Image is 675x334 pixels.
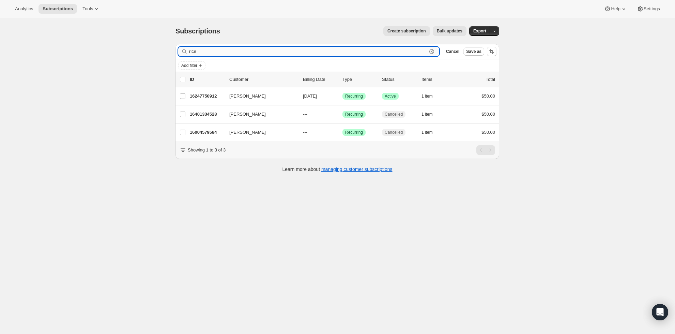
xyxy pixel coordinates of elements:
[11,4,37,14] button: Analytics
[463,47,484,56] button: Save as
[345,130,363,135] span: Recurring
[190,129,224,136] p: 16004579584
[321,166,393,172] a: managing customer subscriptions
[303,112,307,117] span: ---
[446,49,459,54] span: Cancel
[303,93,317,99] span: [DATE]
[487,47,496,56] button: Sort the results
[190,93,224,100] p: 16247750912
[78,4,104,14] button: Tools
[229,129,266,136] span: [PERSON_NAME]
[225,127,293,138] button: [PERSON_NAME]
[387,28,426,34] span: Create subscription
[43,6,73,12] span: Subscriptions
[181,63,197,68] span: Add filter
[342,76,377,83] div: Type
[421,130,433,135] span: 1 item
[481,93,495,99] span: $50.00
[190,91,495,101] div: 16247750912[PERSON_NAME][DATE]SuccessRecurringSuccessActive1 item$50.00
[15,6,33,12] span: Analytics
[282,166,393,173] p: Learn more about
[443,47,462,56] button: Cancel
[421,76,456,83] div: Items
[433,26,466,36] button: Bulk updates
[466,49,481,54] span: Save as
[190,76,495,83] div: IDCustomerBilling DateTypeStatusItemsTotal
[611,6,620,12] span: Help
[469,26,490,36] button: Export
[225,109,293,120] button: [PERSON_NAME]
[421,91,440,101] button: 1 item
[428,48,435,55] button: Clear
[190,128,495,137] div: 16004579584[PERSON_NAME]---SuccessRecurringCancelled1 item$50.00
[437,28,462,34] span: Bulk updates
[229,76,297,83] p: Customer
[476,145,495,155] nav: Pagination
[39,4,77,14] button: Subscriptions
[486,76,495,83] p: Total
[633,4,664,14] button: Settings
[178,61,205,70] button: Add filter
[345,93,363,99] span: Recurring
[600,4,631,14] button: Help
[385,93,396,99] span: Active
[303,130,307,135] span: ---
[229,93,266,100] span: [PERSON_NAME]
[190,110,495,119] div: 16401334528[PERSON_NAME]---SuccessRecurringCancelled1 item$50.00
[421,128,440,137] button: 1 item
[82,6,93,12] span: Tools
[481,112,495,117] span: $50.00
[303,76,337,83] p: Billing Date
[383,26,430,36] button: Create subscription
[421,112,433,117] span: 1 item
[229,111,266,118] span: [PERSON_NAME]
[385,130,403,135] span: Cancelled
[189,47,427,56] input: Filter subscribers
[652,304,668,320] div: Open Intercom Messenger
[190,76,224,83] p: ID
[481,130,495,135] span: $50.00
[345,112,363,117] span: Recurring
[190,111,224,118] p: 16401334528
[385,112,403,117] span: Cancelled
[188,147,226,154] p: Showing 1 to 3 of 3
[473,28,486,34] span: Export
[644,6,660,12] span: Settings
[421,93,433,99] span: 1 item
[225,91,293,102] button: [PERSON_NAME]
[382,76,416,83] p: Status
[421,110,440,119] button: 1 item
[175,27,220,35] span: Subscriptions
